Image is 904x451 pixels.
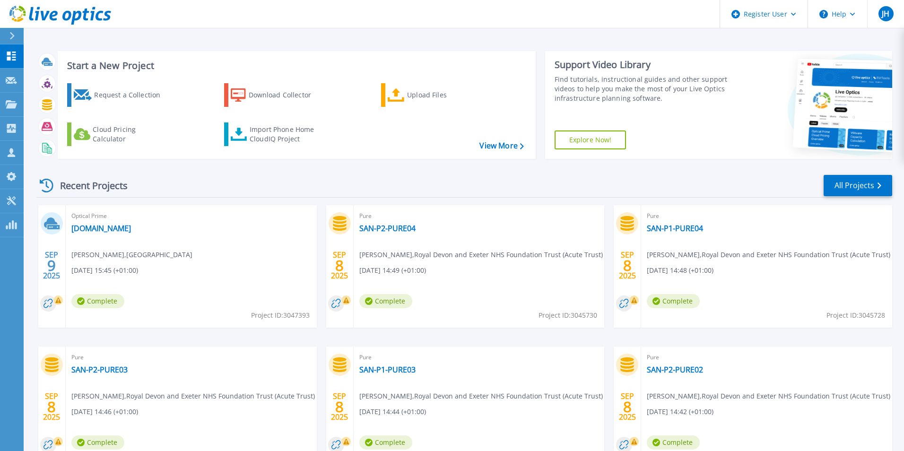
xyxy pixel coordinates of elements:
div: Upload Files [407,86,483,104]
span: Complete [647,435,700,450]
span: [DATE] 15:45 (+01:00) [71,265,138,276]
span: Complete [71,294,124,308]
div: Support Video Library [555,59,731,71]
span: 9 [47,261,56,269]
a: Cloud Pricing Calculator [67,122,173,146]
span: [PERSON_NAME] , Royal Devon and Exeter NHS Foundation Trust (Acute Trust) [647,250,890,260]
a: Explore Now! [555,130,626,149]
div: Import Phone Home CloudIQ Project [250,125,323,144]
span: [PERSON_NAME] , Royal Devon and Exeter NHS Foundation Trust (Acute Trust) [359,391,603,401]
span: Project ID: 3047393 [251,310,310,321]
span: Pure [647,211,887,221]
div: Recent Projects [36,174,140,197]
span: [DATE] 14:48 (+01:00) [647,265,713,276]
span: 8 [335,403,344,411]
span: [PERSON_NAME] , Royal Devon and Exeter NHS Foundation Trust (Acute Trust) [647,391,890,401]
span: Pure [647,352,887,363]
a: SAN-P2-PURE04 [359,224,416,233]
span: Complete [647,294,700,308]
span: Project ID: 3045730 [539,310,597,321]
span: [PERSON_NAME] , [GEOGRAPHIC_DATA] [71,250,192,260]
span: [PERSON_NAME] , Royal Devon and Exeter NHS Foundation Trust (Acute Trust) [359,250,603,260]
span: 8 [623,403,632,411]
span: [PERSON_NAME] , Royal Devon and Exeter NHS Foundation Trust (Acute Trust) [71,391,315,401]
a: SAN-P2-PURE02 [647,365,703,374]
div: SEP 2025 [330,248,348,283]
h3: Start a New Project [67,61,523,71]
div: SEP 2025 [43,248,61,283]
span: 8 [47,403,56,411]
span: [DATE] 14:44 (+01:00) [359,407,426,417]
span: Complete [359,435,412,450]
a: [DOMAIN_NAME] [71,224,131,233]
div: SEP 2025 [618,248,636,283]
span: [DATE] 14:49 (+01:00) [359,265,426,276]
span: 8 [335,261,344,269]
a: Upload Files [381,83,487,107]
div: Download Collector [249,86,324,104]
div: SEP 2025 [330,390,348,424]
span: 8 [623,261,632,269]
a: SAN-P1-PURE03 [359,365,416,374]
div: Find tutorials, instructional guides and other support videos to help you make the most of your L... [555,75,731,103]
div: Request a Collection [94,86,170,104]
span: Complete [359,294,412,308]
span: Pure [359,352,599,363]
span: [DATE] 14:42 (+01:00) [647,407,713,417]
a: SAN-P1-PURE04 [647,224,703,233]
span: Pure [359,211,599,221]
a: View More [479,141,523,150]
a: Request a Collection [67,83,173,107]
span: Project ID: 3045728 [826,310,885,321]
a: All Projects [824,175,892,196]
div: Cloud Pricing Calculator [93,125,168,144]
div: SEP 2025 [618,390,636,424]
span: Optical Prime [71,211,311,221]
span: Complete [71,435,124,450]
span: [DATE] 14:46 (+01:00) [71,407,138,417]
span: Pure [71,352,311,363]
a: Download Collector [224,83,330,107]
span: JH [882,10,889,17]
a: SAN-P2-PURE03 [71,365,128,374]
div: SEP 2025 [43,390,61,424]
